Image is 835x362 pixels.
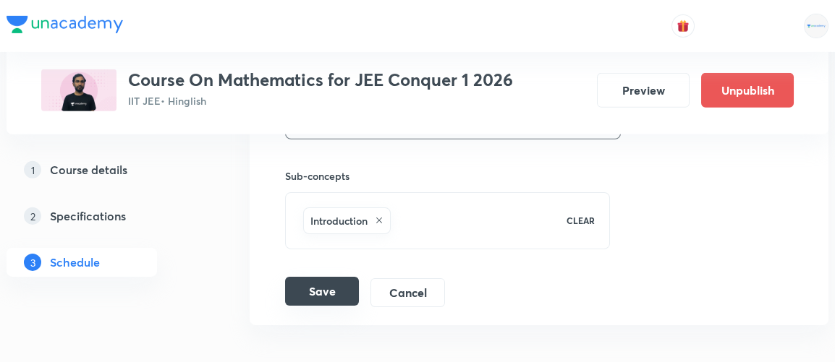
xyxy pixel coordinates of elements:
[50,161,127,178] h5: Course details
[50,254,100,271] h5: Schedule
[701,73,794,108] button: Unpublish
[7,155,203,184] a: 1Course details
[370,278,445,307] button: Cancel
[804,14,828,38] img: Rahul Mishra
[7,16,123,33] img: Company Logo
[24,254,41,271] p: 3
[7,202,203,230] a: 2Specifications
[285,277,359,306] button: Save
[677,20,690,33] img: avatar
[41,69,116,111] img: 9AF47478-9B73-4675-A510-D8346274D8D4_plus.png
[24,161,41,178] p: 1
[50,207,126,225] h5: Specifications
[128,69,513,90] h3: Course On Mathematics for JEE Conquer 1 2026
[24,207,41,225] p: 2
[597,73,690,108] button: Preview
[310,213,368,228] h6: Introduction
[285,168,610,184] h6: Sub-concepts
[128,93,513,108] p: IIT JEE • Hinglish
[7,16,123,37] a: Company Logo
[567,214,595,227] p: CLEAR
[671,14,695,38] button: avatar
